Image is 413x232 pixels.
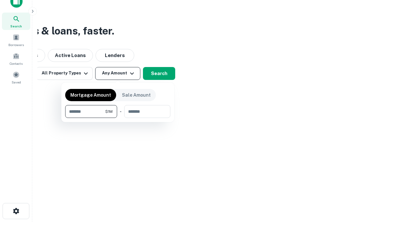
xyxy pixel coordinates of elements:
[70,92,111,99] p: Mortgage Amount
[122,92,151,99] p: Sale Amount
[120,105,122,118] div: -
[381,180,413,211] iframe: Chat Widget
[105,109,113,114] span: $1M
